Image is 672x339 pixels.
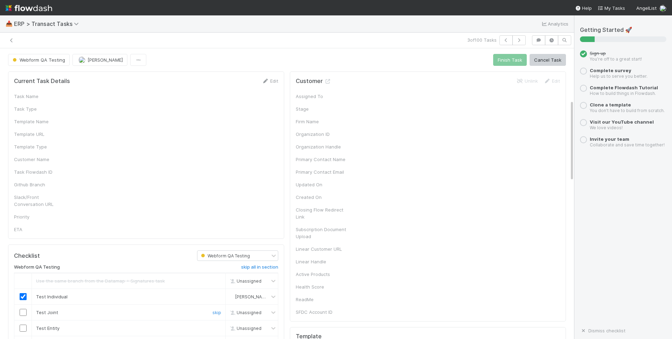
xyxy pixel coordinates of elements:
span: Test Joint [36,310,58,315]
div: Template URL [14,131,66,138]
h5: Current Task Details [14,78,70,85]
span: Test Entity [36,325,59,331]
h6: skip all in section [241,264,278,270]
div: Customer Name [14,156,66,163]
div: Help [575,5,592,12]
span: [PERSON_NAME] [87,57,123,63]
small: You’re off to a great start! [590,56,642,62]
div: Organization Handle [296,143,348,150]
div: ReadMe [296,296,348,303]
button: Cancel Task [530,54,566,66]
a: Edit [544,78,560,84]
div: Priority [14,213,66,220]
small: Collaborate and save time together! [590,142,665,147]
div: SFDC Account ID [296,309,348,316]
div: ETA [14,226,66,233]
span: AngelList [636,5,657,11]
h5: Checklist [14,252,40,260]
div: Template Name [14,118,66,125]
span: Use the same branch from the Datamap + Signatures task [36,278,165,284]
span: Unassigned [228,278,261,284]
span: Unassigned [228,326,261,331]
div: Linear Handle [296,258,348,265]
button: [PERSON_NAME] [72,54,127,66]
button: Webform QA Testing [8,54,70,66]
span: Test Individual [36,294,68,299]
div: Slack/Front Conversation URL [14,194,66,208]
a: Edit [262,78,278,84]
div: Active Products [296,271,348,278]
div: Subscription Document Upload [296,226,348,240]
h5: Customer [296,78,331,85]
h5: Getting Started 🚀 [580,27,666,34]
span: Webform QA Testing [11,57,65,63]
a: skip [212,310,221,315]
a: Dismiss checklist [580,328,625,333]
a: My Tasks [597,5,625,12]
span: 📥 [6,21,13,27]
span: Unassigned [228,310,261,315]
a: Visit our YouTube channel [590,119,654,125]
span: My Tasks [597,5,625,11]
div: Assigned To [296,93,348,100]
a: skip all in section [241,264,278,273]
a: Complete survey [590,68,631,73]
div: Task Name [14,93,66,100]
div: Task Type [14,105,66,112]
div: Organization ID [296,131,348,138]
span: [PERSON_NAME] [235,294,269,299]
span: 3 of 100 Tasks [467,36,497,43]
img: avatar_11833ecc-818b-4748-aee0-9d6cf8466369.png [229,294,234,299]
small: How to build things in Flowdash. [590,91,656,96]
span: Webform QA Testing [199,253,250,258]
div: Primary Contact Name [296,156,348,163]
div: Github Branch [14,181,66,188]
small: Help us to serve you better. [590,74,647,79]
div: Primary Contact Email [296,168,348,175]
div: Linear Customer URL [296,245,348,252]
div: Template Type [14,143,66,150]
div: Closing Flow Redirect Link [296,206,348,220]
img: avatar_11833ecc-818b-4748-aee0-9d6cf8466369.png [659,5,666,12]
span: Sign up [590,50,606,56]
div: Created On [296,194,348,201]
div: Task Flowdash ID [14,168,66,175]
div: Firm Name [296,118,348,125]
div: Updated On [296,181,348,188]
a: Analytics [541,20,568,28]
img: logo-inverted-e16ddd16eac7371096b0.svg [6,2,52,14]
span: ERP > Transact Tasks [14,20,82,27]
div: Health Score [296,283,348,290]
a: Complete Flowdash Tutorial [590,85,658,90]
a: Clone a template [590,102,631,108]
a: Unlink [516,78,538,84]
button: Finish Task [493,54,527,66]
img: avatar_11833ecc-818b-4748-aee0-9d6cf8466369.png [78,56,85,63]
small: You don’t have to build from scratch. [590,108,665,113]
small: We love videos! [590,125,623,130]
div: Stage [296,105,348,112]
a: Invite your team [590,136,629,142]
h6: Webform QA Testing [14,264,60,270]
